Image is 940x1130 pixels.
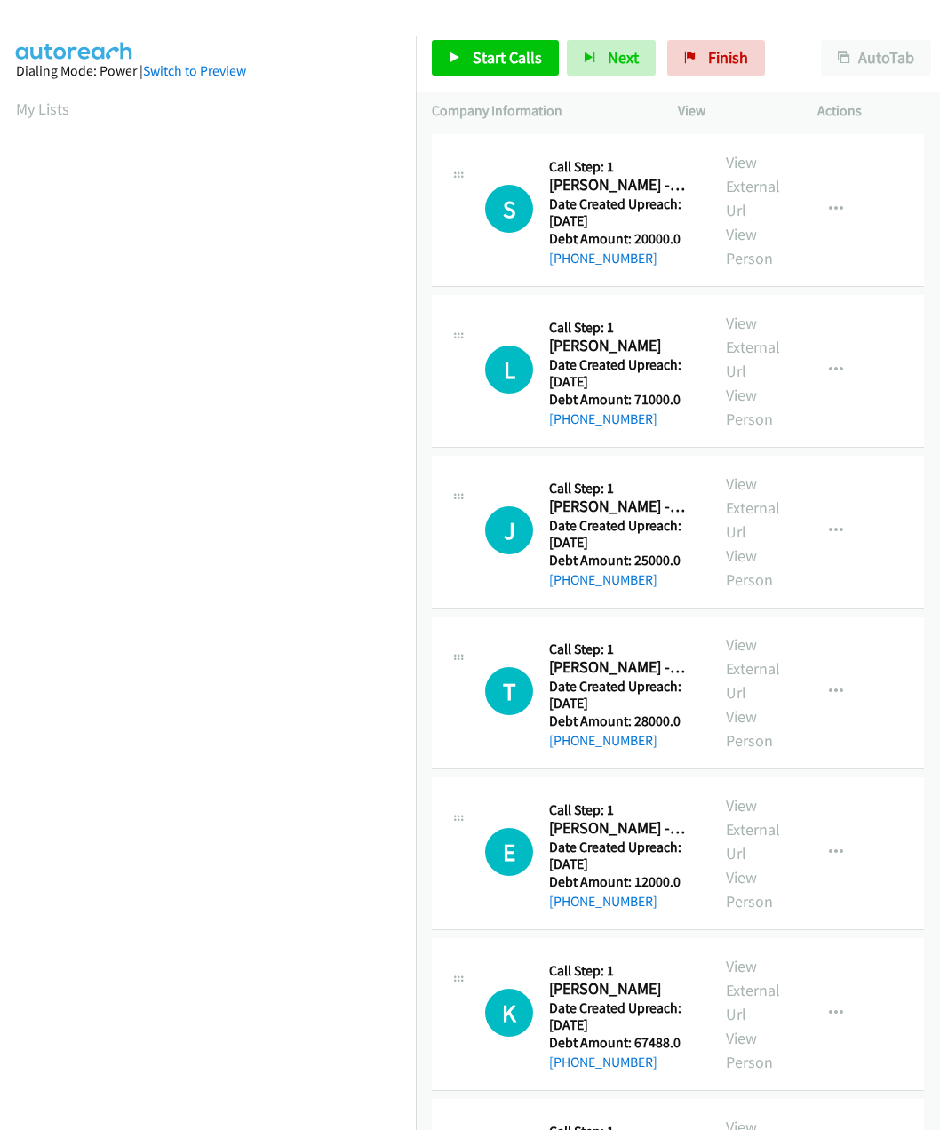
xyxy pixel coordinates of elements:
h5: Date Created Upreach: [DATE] [549,839,694,873]
a: View External Url [726,313,780,381]
h2: [PERSON_NAME] [549,979,687,999]
a: [PHONE_NUMBER] [549,1054,657,1070]
a: [PHONE_NUMBER] [549,732,657,749]
a: [PHONE_NUMBER] [549,893,657,910]
h5: Call Step: 1 [549,962,694,980]
h5: Date Created Upreach: [DATE] [549,517,694,552]
h5: Debt Amount: 67488.0 [549,1034,694,1052]
iframe: Dialpad [16,137,416,981]
h2: [PERSON_NAME] [549,336,687,356]
h5: Debt Amount: 20000.0 [549,230,694,248]
h5: Call Step: 1 [549,480,694,497]
a: View Person [726,1028,773,1072]
a: View External Url [726,956,780,1024]
span: Start Calls [473,47,542,68]
p: View [678,100,785,122]
a: [PHONE_NUMBER] [549,571,657,588]
a: My Lists [16,99,69,119]
h2: [PERSON_NAME] - Credit Card [549,175,687,195]
h1: J [485,506,533,554]
a: View Person [726,545,773,590]
h5: Debt Amount: 25000.0 [549,552,694,569]
a: Finish [667,40,765,76]
span: Finish [708,47,748,68]
h5: Debt Amount: 12000.0 [549,873,694,891]
a: View Person [726,706,773,751]
a: View Person [726,867,773,911]
h5: Date Created Upreach: [DATE] [549,356,694,391]
span: Next [608,47,639,68]
h5: Date Created Upreach: [DATE] [549,678,694,712]
p: Company Information [432,100,646,122]
button: AutoTab [821,40,931,76]
h1: L [485,346,533,394]
h1: S [485,185,533,233]
h2: [PERSON_NAME] - Credit Card [549,657,687,678]
a: View External Url [726,634,780,703]
h5: Call Step: 1 [549,801,694,819]
h5: Call Step: 1 [549,158,694,176]
a: View External Url [726,473,780,542]
h2: [PERSON_NAME] - Credit Card [549,818,687,839]
h5: Call Step: 1 [549,319,694,337]
h1: K [485,989,533,1037]
a: View External Url [726,152,780,220]
h5: Debt Amount: 71000.0 [549,391,694,409]
a: View Person [726,385,773,429]
p: Actions [817,100,925,122]
a: View Person [726,224,773,268]
a: Start Calls [432,40,559,76]
h5: Debt Amount: 28000.0 [549,712,694,730]
button: Next [567,40,656,76]
h2: [PERSON_NAME] - Credit Card [549,497,687,517]
a: [PHONE_NUMBER] [549,410,657,427]
iframe: Resource Center [889,494,940,635]
h5: Call Step: 1 [549,641,694,658]
h5: Date Created Upreach: [DATE] [549,195,694,230]
h1: E [485,828,533,876]
a: View External Url [726,795,780,863]
div: Dialing Mode: Power | [16,60,400,82]
h1: T [485,667,533,715]
a: Switch to Preview [143,62,246,79]
a: [PHONE_NUMBER] [549,250,657,267]
h5: Date Created Upreach: [DATE] [549,999,694,1034]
